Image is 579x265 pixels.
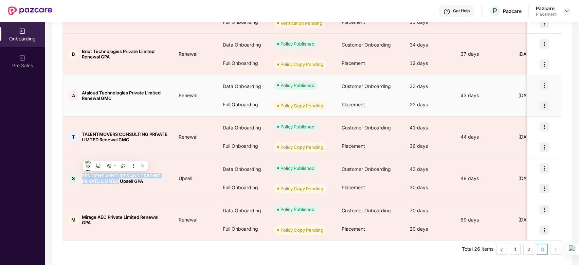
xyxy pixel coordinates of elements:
[455,50,513,58] div: 37 days
[540,225,549,235] img: icon
[540,184,549,193] img: icon
[281,144,323,151] div: Policy Copy Pending
[217,220,268,238] div: Full Onboarding
[173,92,203,98] span: Renewal
[540,163,549,173] img: icon
[462,244,493,255] li: Total 26 items
[82,49,168,59] span: Briot Technologies Private Limited Renewal GPA
[281,61,323,68] div: Policy Copy Pending
[281,165,314,172] div: Policy Published
[510,244,520,254] a: 1
[68,215,78,225] div: M
[173,217,203,223] span: Renewal
[217,178,268,197] div: Full Onboarding
[173,175,198,181] span: Upsell
[510,244,521,255] li: 1
[455,92,513,99] div: 43 days
[540,101,549,110] img: icon
[444,8,450,15] img: svg+xml;base64,PHN2ZyBpZD0iSGVscC0zMngzMiIgeG1sbnM9Imh0dHA6Ly93d3cudzMub3JnLzIwMDAvc3ZnIiB3aWR0aD...
[217,160,268,178] div: Data Onboarding
[281,102,323,109] div: Policy Copy Pending
[404,220,455,238] div: 29 days
[342,166,391,172] span: Customer Onboarding
[217,13,268,31] div: Full Onboarding
[217,54,268,72] div: Full Onboarding
[537,244,548,255] li: 3
[281,227,323,233] div: Policy Copy Pending
[19,55,26,61] img: svg+xml;base64,PHN2ZyB3aWR0aD0iMjAiIGhlaWdodD0iMjAiIHZpZXdCb3g9IjAgMCAyMCAyMCIgZmlsbD0ibm9uZSIgeG...
[524,244,534,254] a: 2
[217,36,268,54] div: Data Onboarding
[342,125,391,130] span: Customer Onboarding
[342,184,365,190] span: Placement
[281,206,314,213] div: Policy Published
[540,122,549,131] img: icon
[455,133,513,141] div: 44 days
[513,133,564,141] div: [DATE]
[342,208,391,213] span: Customer Onboarding
[496,244,507,255] button: left
[82,214,168,225] span: Mirage AEC Private Limited Renewal GPA
[281,123,314,130] div: Policy Published
[217,119,268,137] div: Data Onboarding
[540,18,549,28] img: icon
[493,7,497,15] span: P
[404,160,455,178] div: 43 days
[455,216,513,224] div: 89 days
[173,134,203,140] span: Renewal
[342,60,365,66] span: Placement
[540,59,549,69] img: icon
[281,82,314,89] div: Policy Published
[564,8,569,14] img: svg+xml;base64,PHN2ZyBpZD0iRHJvcGRvd24tMzJ4MzIiIHhtbG5zPSJodHRwOi8vd3d3LnczLm9yZy8yMDAwL3N2ZyIgd2...
[404,201,455,220] div: 70 days
[217,77,268,95] div: Data Onboarding
[540,39,549,49] img: icon
[217,95,268,114] div: Full Onboarding
[455,175,513,182] div: 48 days
[8,6,52,15] img: New Pazcare Logo
[550,244,561,255] button: right
[513,92,564,99] div: [DATE]
[513,50,564,58] div: [DATE]
[404,13,455,31] div: 13 days
[342,42,391,48] span: Customer Onboarding
[281,40,314,47] div: Policy Published
[342,226,365,232] span: Placement
[540,205,549,214] img: icon
[342,19,365,25] span: Placement
[537,244,547,254] a: 3
[217,201,268,220] div: Data Onboarding
[404,137,455,155] div: 36 days
[540,81,549,90] img: icon
[496,244,507,255] li: Previous Page
[217,137,268,155] div: Full Onboarding
[503,8,522,14] div: Pazcare
[82,173,168,184] span: SENTIENT VENTURES AND TRADING PRIVATE LIMITED Upsell GPA
[523,244,534,255] li: 2
[173,51,203,57] span: Renewal
[540,142,549,152] img: icon
[82,131,168,142] span: TALENTMOVERS CONSULTING PRIVATE LIMTED Renewal GMC
[19,28,26,35] img: svg+xml;base64,PHN2ZyB3aWR0aD0iMjAiIGhlaWdodD0iMjAiIHZpZXdCb3g9IjAgMCAyMCAyMCIgZmlsbD0ibm9uZSIgeG...
[404,178,455,197] div: 30 days
[554,248,558,252] span: right
[550,244,561,255] li: Next Page
[453,8,470,14] div: Get Help
[404,54,455,72] div: 12 days
[536,5,557,12] div: Pazcare
[342,83,391,89] span: Customer Onboarding
[342,102,365,107] span: Placement
[68,90,78,101] div: A
[281,185,323,192] div: Policy Copy Pending
[404,36,455,54] div: 34 days
[404,119,455,137] div: 41 days
[68,49,78,59] div: B
[513,175,564,182] div: [DATE]
[536,12,557,17] div: Placement
[68,173,78,183] div: S
[68,132,78,142] div: T
[82,90,168,101] span: Ataloud Technologies Private Limited Renewal GMC
[281,20,322,26] div: Verification Pending
[513,216,564,224] div: [DATE]
[404,77,455,95] div: 33 days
